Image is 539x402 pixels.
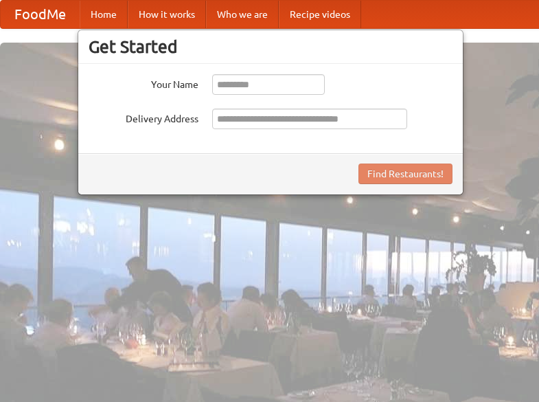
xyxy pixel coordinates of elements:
[206,1,279,28] a: Who we are
[80,1,128,28] a: Home
[89,36,452,57] h3: Get Started
[358,164,452,184] button: Find Restaurants!
[279,1,361,28] a: Recipe videos
[1,1,80,28] a: FoodMe
[89,74,198,91] label: Your Name
[89,109,198,126] label: Delivery Address
[128,1,206,28] a: How it works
